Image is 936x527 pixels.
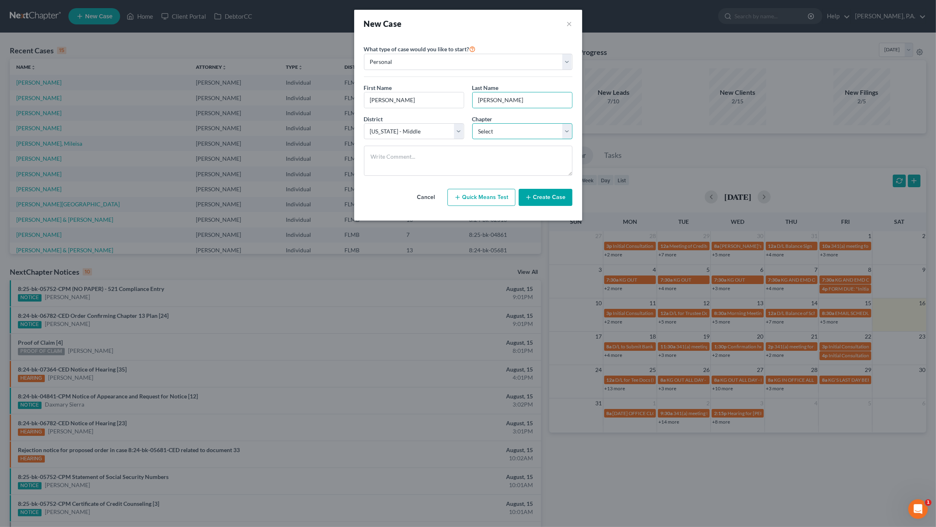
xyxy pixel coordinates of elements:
button: Quick Means Test [447,189,515,206]
button: × [567,18,572,29]
span: Chapter [472,116,493,122]
button: Cancel [408,189,444,206]
span: 1 [925,499,932,506]
span: First Name [364,84,392,91]
label: What type of case would you like to start? [364,44,476,54]
button: Create Case [519,189,572,206]
input: Enter First Name [364,92,464,108]
span: District [364,116,383,122]
iframe: Intercom live chat [908,499,928,519]
input: Enter Last Name [473,92,572,108]
span: Last Name [472,84,499,91]
strong: New Case [364,19,402,28]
